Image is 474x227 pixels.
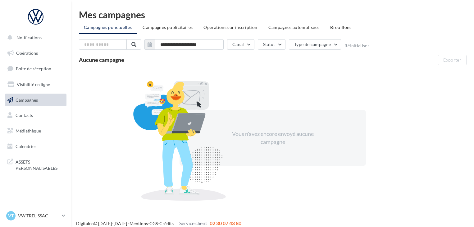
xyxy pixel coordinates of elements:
[76,221,94,226] a: Digitaleo
[16,66,51,71] span: Boîte de réception
[4,109,68,122] a: Contacts
[5,210,66,222] a: VT VW TRELISSAC
[4,124,68,137] a: Médiathèque
[268,25,320,30] span: Campagnes automatisées
[203,25,257,30] span: Operations sur inscription
[4,94,68,107] a: Campagnes
[258,39,285,50] button: Statut
[179,220,207,226] span: Service client
[130,221,148,226] a: Mentions
[16,113,33,118] span: Contacts
[330,25,352,30] span: Brouillons
[16,35,42,40] span: Notifications
[4,78,68,91] a: Visibilité en ligne
[4,62,68,75] a: Boîte de réception
[219,130,326,146] div: Vous n'avez encore envoyé aucune campagne
[143,25,193,30] span: Campagnes publicitaires
[344,43,369,48] button: Réinitialiser
[79,10,467,19] div: Mes campagnes
[289,39,341,50] button: Type de campagne
[4,31,65,44] button: Notifications
[16,144,36,149] span: Calendrier
[18,213,59,219] p: VW TRELISSAC
[16,50,38,56] span: Opérations
[76,221,241,226] span: © [DATE]-[DATE] - - -
[17,82,50,87] span: Visibilité en ligne
[16,158,64,171] span: ASSETS PERSONNALISABLES
[210,220,241,226] span: 02 30 07 43 80
[227,39,254,50] button: Canal
[438,55,467,65] button: Exporter
[79,56,124,63] span: Aucune campagne
[16,97,38,102] span: Campagnes
[4,155,68,174] a: ASSETS PERSONNALISABLES
[16,128,41,133] span: Médiathèque
[8,213,14,219] span: VT
[4,140,68,153] a: Calendrier
[149,221,158,226] a: CGS
[4,47,68,60] a: Opérations
[159,221,174,226] a: Crédits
